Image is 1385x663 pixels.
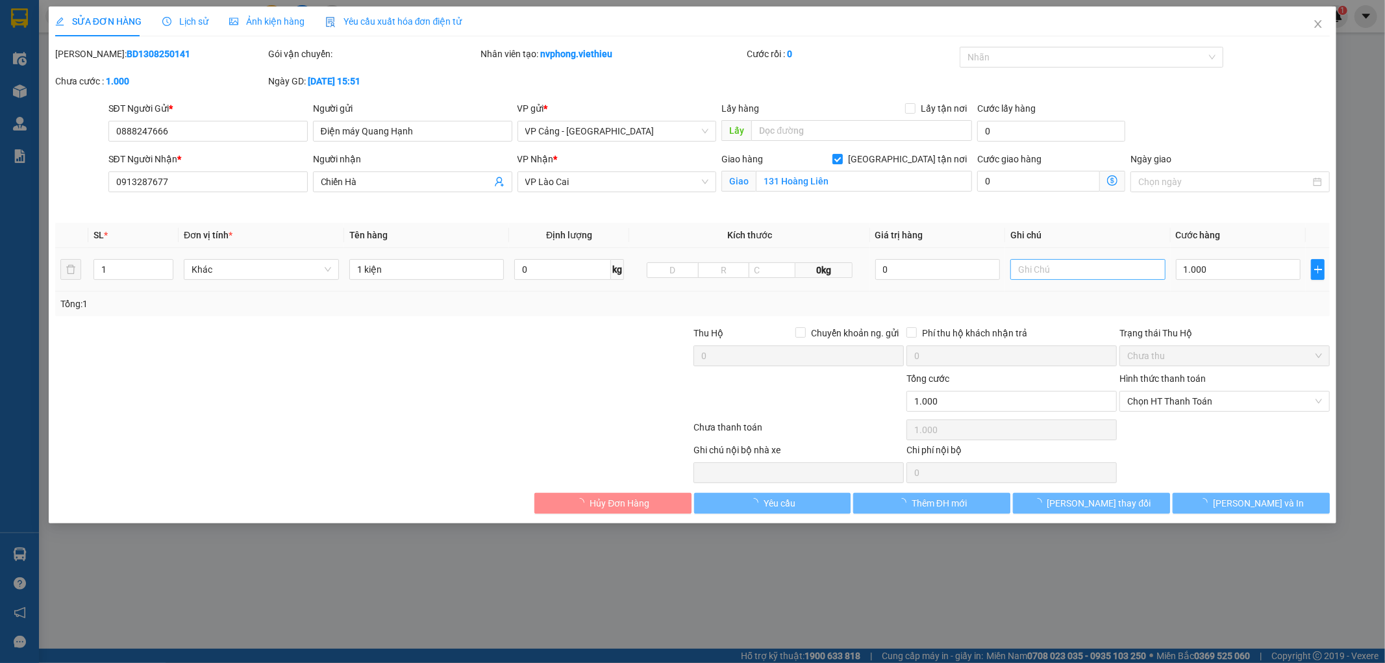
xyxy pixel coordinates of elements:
[1033,498,1047,507] span: loading
[192,260,331,279] span: Khác
[906,373,949,384] span: Tổng cước
[977,171,1100,192] input: Cước giao hàng
[1107,175,1117,186] span: dollar-circle
[127,49,190,59] b: BD1308250141
[806,326,904,340] span: Chuyển khoản ng. gửi
[55,74,266,88] div: Chưa cước :
[481,47,745,61] div: Nhân viên tạo:
[325,16,462,27] span: Yêu cầu xuất hóa đơn điện tử
[853,493,1010,514] button: Thêm ĐH mới
[5,39,55,89] img: logo
[1199,498,1213,507] span: loading
[518,101,717,116] div: VP gửi
[94,230,104,240] span: SL
[1010,259,1166,280] input: Ghi Chú
[693,328,723,338] span: Thu Hộ
[698,262,750,278] input: R
[184,230,232,240] span: Đơn vị tính
[1005,223,1171,248] th: Ghi chú
[575,498,590,507] span: loading
[229,17,238,26] span: picture
[494,177,505,187] span: user-add
[546,230,592,240] span: Định lượng
[1312,264,1325,275] span: plus
[349,259,505,280] input: VD: Bàn, Ghế
[313,101,512,116] div: Người gửi
[721,154,763,164] span: Giao hàng
[162,16,208,27] span: Lịch sử
[756,171,972,192] input: Giao tận nơi
[747,47,957,61] div: Cước rồi :
[127,75,204,89] span: BD1308250141
[60,297,534,311] div: Tổng: 1
[162,17,171,26] span: clock-circle
[1176,230,1221,240] span: Cước hàng
[268,47,479,61] div: Gói vận chuyển:
[917,326,1032,340] span: Phí thu hộ khách nhận trả
[325,17,336,27] img: icon
[1013,493,1170,514] button: [PERSON_NAME] thay đổi
[1313,19,1323,29] span: close
[906,443,1117,462] div: Chi phí nội bộ
[721,171,756,192] span: Giao
[534,493,692,514] button: Hủy Đơn Hàng
[611,259,624,280] span: kg
[647,262,699,278] input: D
[977,154,1042,164] label: Cước giao hàng
[1047,496,1151,510] span: [PERSON_NAME] thay đổi
[693,443,904,462] div: Ghi chú nội bộ nhà xe
[795,262,853,278] span: 0kg
[349,230,388,240] span: Tên hàng
[313,152,512,166] div: Người nhận
[108,152,308,166] div: SĐT Người Nhận
[229,16,305,27] span: Ảnh kiện hàng
[108,101,308,116] div: SĐT Người Gửi
[268,74,479,88] div: Ngày GD:
[590,496,649,510] span: Hủy Đơn Hàng
[912,496,967,510] span: Thêm ĐH mới
[59,10,122,38] strong: VIỆT HIẾU LOGISTIC
[56,71,112,92] strong: TĐ chuyển phát:
[721,120,751,141] span: Lấy
[525,121,709,141] span: VP Cảng - Hà Nội
[693,420,906,443] div: Chưa thanh toán
[916,101,972,116] span: Lấy tận nơi
[55,16,142,27] span: SỬA ĐƠN HÀNG
[525,172,709,192] span: VP Lào Cai
[1300,6,1336,43] button: Close
[727,230,772,240] span: Kích thước
[977,121,1125,142] input: Cước lấy hàng
[69,82,125,102] strong: 02143888555, 0243777888
[1213,496,1304,510] span: [PERSON_NAME] và In
[875,230,923,240] span: Giá trị hàng
[1127,346,1322,366] span: Chưa thu
[977,103,1036,114] label: Cước lấy hàng
[308,76,360,86] b: [DATE] 15:51
[1119,326,1330,340] div: Trạng thái Thu Hộ
[1311,259,1325,280] button: plus
[1130,154,1171,164] label: Ngày giao
[897,498,912,507] span: loading
[55,47,266,61] div: [PERSON_NAME]:
[751,120,972,141] input: Dọc đường
[1119,373,1206,384] label: Hình thức thanh toán
[1138,175,1310,189] input: Ngày giao
[1173,493,1330,514] button: [PERSON_NAME] và In
[764,496,795,510] span: Yêu cầu
[541,49,613,59] b: nvphong.viethieu
[60,259,81,280] button: delete
[55,17,64,26] span: edit
[721,103,759,114] span: Lấy hàng
[1127,392,1322,411] span: Chọn HT Thanh Toán
[787,49,792,59] b: 0
[518,154,554,164] span: VP Nhận
[694,493,851,514] button: Yêu cầu
[106,76,129,86] b: 1.000
[749,498,764,507] span: loading
[843,152,972,166] span: [GEOGRAPHIC_DATA] tận nơi
[749,262,795,278] input: C
[58,41,123,69] strong: PHIẾU GỬI HÀNG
